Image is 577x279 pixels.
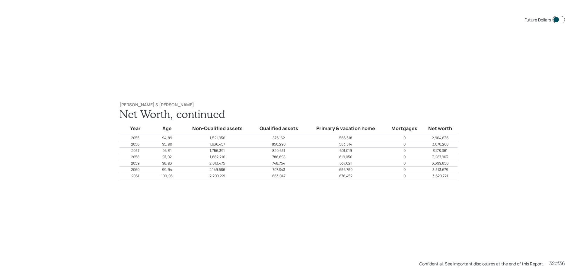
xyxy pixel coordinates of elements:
[151,135,183,141] p: 94, 89
[252,167,305,172] p: 707,343
[121,125,150,133] h5: Year
[423,148,457,153] p: 3,178,061
[423,161,457,166] p: 3,399,850
[524,17,551,23] div: Future Dollars
[423,135,457,141] p: 2,964,636
[306,161,386,166] p: 637,621
[306,135,386,141] p: 566,518
[120,142,151,147] p: 2056
[151,161,183,166] p: 98, 93
[252,173,305,179] p: 663,047
[549,260,565,267] div: 32 of 36
[306,173,386,179] p: 676,452
[307,125,385,133] h5: Primary & vacation home
[183,173,252,179] p: 2,290,221
[120,107,457,120] h1: Net Worth, continued
[252,142,305,147] p: 850,290
[253,125,304,133] h5: Qualified assets
[386,135,423,141] p: 0
[120,135,151,141] p: 2055
[252,154,305,160] p: 786,698
[183,142,252,147] p: 1,636,457
[419,261,544,267] div: Confidential. See important disclosures at the end of this Report.
[183,135,252,141] p: 1,521,956
[306,142,386,147] p: 583,514
[386,173,423,179] p: 0
[386,167,423,172] p: 0
[120,148,151,153] p: 2057
[151,154,183,160] p: 97, 92
[423,167,457,172] p: 3,513,679
[386,142,423,147] p: 0
[306,167,386,172] p: 656,750
[183,148,252,153] p: 1,756,391
[306,148,386,153] p: 601,019
[183,167,252,172] p: 2,149,586
[424,125,456,133] h5: Net worth
[386,161,423,166] p: 0
[183,161,252,166] p: 2,013,475
[152,125,182,133] h5: Age
[252,148,305,153] p: 820,651
[120,161,151,166] p: 2059
[120,173,151,179] p: 2061
[151,167,183,172] p: 99, 94
[151,142,183,147] p: 95, 90
[423,154,457,160] p: 3,287,963
[387,125,422,133] h5: Mortgages
[184,125,251,133] h5: Non-Qualified assets
[306,154,386,160] p: 619,050
[151,148,183,153] p: 96, 91
[423,173,457,179] p: 3,629,721
[386,154,423,160] p: 0
[120,154,151,160] p: 2058
[423,142,457,147] p: 3,070,260
[120,167,151,172] p: 2060
[252,161,305,166] p: 748,754
[183,154,252,160] p: 1,882,216
[252,135,305,141] p: 876,162
[151,173,183,179] p: 100, 95
[386,148,423,153] p: 0
[120,102,457,107] h6: [PERSON_NAME] & [PERSON_NAME]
